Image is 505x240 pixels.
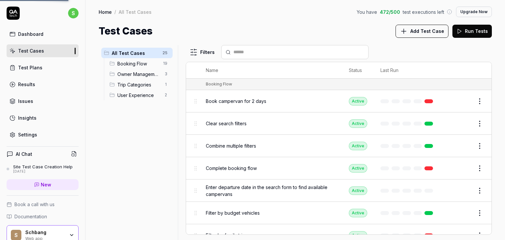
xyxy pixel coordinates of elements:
[7,78,79,91] a: Results
[452,25,492,38] button: Run Tests
[7,179,79,190] a: New
[186,157,492,180] tr: Complete booking flowActive
[18,98,33,105] div: Issues
[186,90,492,112] tr: Book campervan for 2 daysActive
[107,58,173,69] div: Drag to reorderBooking Flow19
[68,8,79,18] span: s
[349,231,367,240] div: Active
[7,95,79,108] a: Issues
[410,28,444,35] span: Add Test Case
[342,62,374,79] th: Status
[107,69,173,79] div: Drag to reorderOwner Management3
[117,81,161,88] span: Trip Categories
[7,128,79,141] a: Settings
[99,24,153,38] h1: Test Cases
[206,232,245,239] span: Filter by family trip
[162,70,170,78] span: 3
[107,90,173,100] div: Drag to reorderUser Experience2
[160,49,170,57] span: 25
[199,62,342,79] th: Name
[16,151,32,157] h4: AI Chat
[396,25,448,38] button: Add Test Case
[13,164,73,169] div: Site Test Case Creation Help
[206,81,232,87] div: Booking Flow
[162,91,170,99] span: 2
[186,112,492,135] tr: Clear search filtersActive
[349,142,367,150] div: Active
[206,98,266,105] span: Book campervan for 2 days
[41,181,51,188] span: New
[160,60,170,67] span: 19
[117,92,161,99] span: User Experience
[7,164,79,174] a: Site Test Case Creation Help[DATE]
[206,209,260,216] span: Filter by budget vehicles
[99,9,112,15] a: Home
[117,71,161,78] span: Owner Management
[162,81,170,88] span: 1
[18,114,36,121] div: Insights
[18,31,43,37] div: Dashboard
[119,9,152,15] div: All Test Cases
[7,213,79,220] a: Documentation
[206,184,336,198] span: Enter departure date in the search form to find available campervans
[206,142,256,149] span: Combine multiple filters
[107,79,173,90] div: Drag to reorderTrip Categories1
[112,50,158,57] span: All Test Cases
[380,9,400,15] span: 472 / 500
[206,120,247,127] span: Clear search filters
[13,169,73,174] div: [DATE]
[18,47,44,54] div: Test Cases
[114,9,116,15] div: /
[14,201,55,208] span: Book a call with us
[7,61,79,74] a: Test Plans
[349,209,367,217] div: Active
[7,111,79,124] a: Insights
[186,180,492,202] tr: Enter departure date in the search form to find available campervansActive
[18,64,42,71] div: Test Plans
[206,165,257,172] span: Complete booking flow
[18,81,35,88] div: Results
[7,28,79,40] a: Dashboard
[7,201,79,208] a: Book a call with us
[374,62,442,79] th: Last Run
[349,97,367,106] div: Active
[186,46,219,59] button: Filters
[7,44,79,57] a: Test Cases
[403,9,444,15] span: test executions left
[186,202,492,224] tr: Filter by budget vehiclesActive
[349,164,367,173] div: Active
[68,7,79,20] button: s
[357,9,377,15] span: You have
[18,131,37,138] div: Settings
[25,229,65,235] div: Schbang
[186,135,492,157] tr: Combine multiple filtersActive
[349,186,367,195] div: Active
[14,213,47,220] span: Documentation
[456,7,492,17] button: Upgrade Now
[117,60,159,67] span: Booking Flow
[349,119,367,128] div: Active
